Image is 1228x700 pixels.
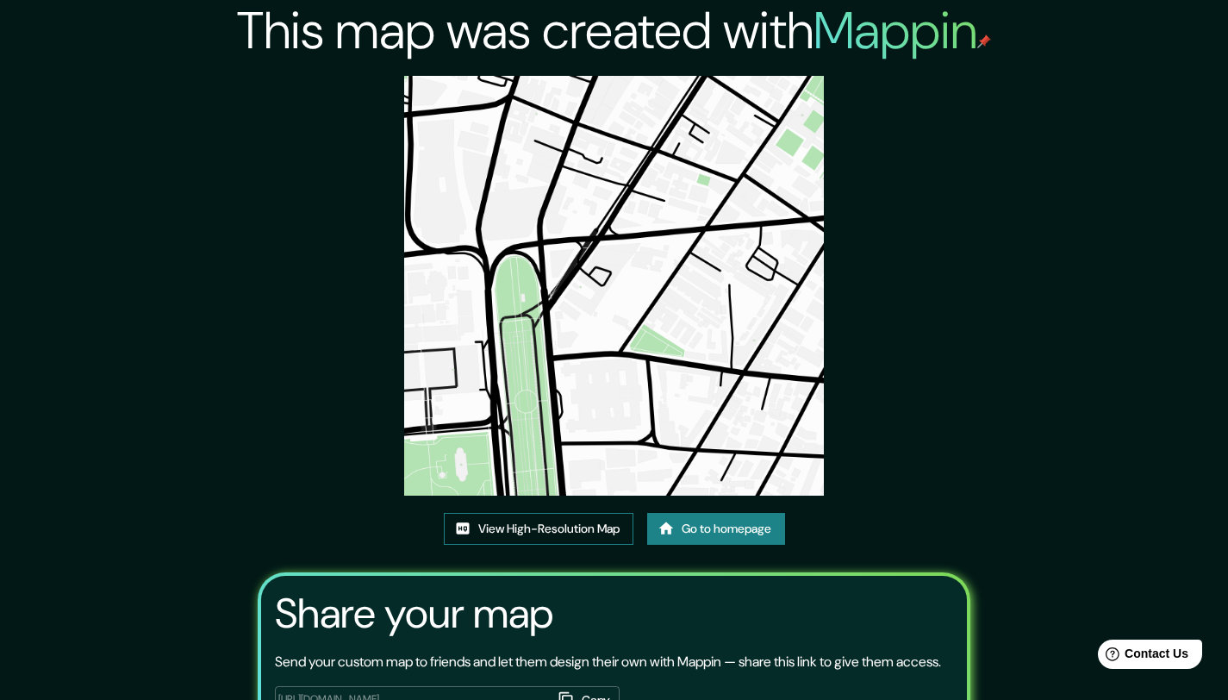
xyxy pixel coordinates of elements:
[275,652,941,672] p: Send your custom map to friends and let them design their own with Mappin — share this link to gi...
[1075,633,1209,681] iframe: Help widget launcher
[275,590,553,638] h3: Share your map
[404,76,824,496] img: created-map
[977,34,991,48] img: mappin-pin
[647,513,785,545] a: Go to homepage
[444,513,633,545] a: View High-Resolution Map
